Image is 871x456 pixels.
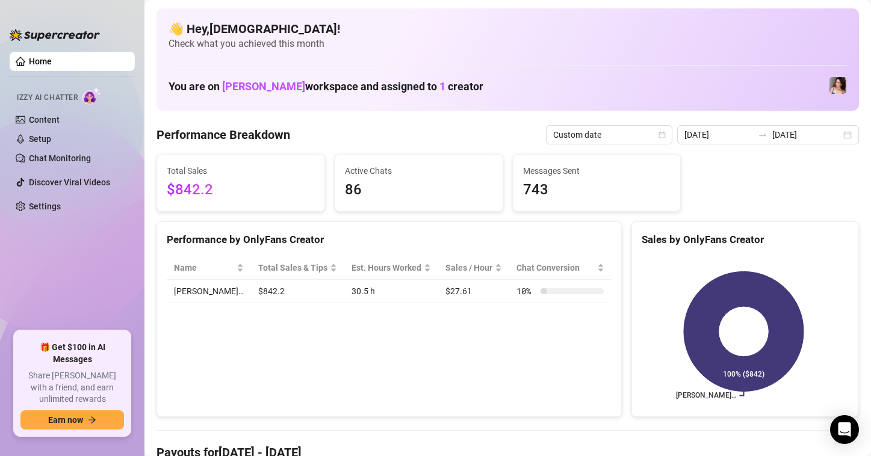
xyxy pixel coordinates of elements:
span: Sales / Hour [445,261,492,274]
h4: 👋 Hey, [DEMOGRAPHIC_DATA] ! [169,20,847,37]
span: calendar [659,131,666,138]
div: Est. Hours Worked [352,261,421,274]
th: Total Sales & Tips [251,256,344,280]
span: Total Sales & Tips [258,261,327,274]
a: Home [29,57,52,66]
div: Sales by OnlyFans Creator [642,232,849,248]
td: $842.2 [251,280,344,303]
text: [PERSON_NAME]… [675,392,736,400]
input: End date [772,128,841,141]
td: [PERSON_NAME]… [167,280,251,303]
span: arrow-right [88,416,96,424]
th: Name [167,256,251,280]
img: AI Chatter [82,87,101,105]
span: 🎁 Get $100 in AI Messages [20,342,124,365]
th: Sales / Hour [438,256,509,280]
span: Izzy AI Chatter [17,92,78,103]
div: Performance by OnlyFans Creator [167,232,612,248]
a: Content [29,115,60,125]
span: 10 % [516,285,536,298]
a: Settings [29,202,61,211]
span: 743 [523,179,671,202]
span: Share [PERSON_NAME] with a friend, and earn unlimited rewards [20,370,124,405]
span: [PERSON_NAME] [222,80,305,93]
span: Earn now [48,415,83,425]
a: Discover Viral Videos [29,177,110,187]
span: swap-right [758,130,767,140]
h1: You are on workspace and assigned to creator [169,80,483,93]
td: 30.5 h [344,280,438,303]
div: Open Intercom Messenger [830,415,859,444]
a: Setup [29,134,51,144]
span: Custom date [553,126,665,144]
span: Chat Conversion [516,261,594,274]
span: Check what you achieved this month [169,37,847,51]
span: 1 [439,80,445,93]
span: Active Chats [345,164,493,177]
img: Lauren [829,77,846,94]
img: logo-BBDzfeDw.svg [10,29,100,41]
span: $842.2 [167,179,315,202]
th: Chat Conversion [509,256,611,280]
span: to [758,130,767,140]
td: $27.61 [438,280,509,303]
input: Start date [684,128,753,141]
h4: Performance Breakdown [157,126,290,143]
a: Chat Monitoring [29,153,91,163]
button: Earn nowarrow-right [20,410,124,430]
span: Messages Sent [523,164,671,177]
span: 86 [345,179,493,202]
span: Name [174,261,234,274]
span: Total Sales [167,164,315,177]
